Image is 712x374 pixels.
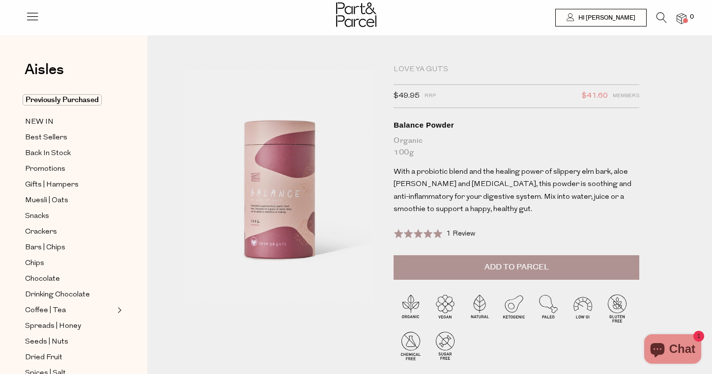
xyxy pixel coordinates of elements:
[25,352,62,364] span: Dried Fruit
[25,163,65,175] span: Promotions
[25,116,114,128] a: NEW IN
[25,179,79,191] span: Gifts | Hampers
[25,179,114,191] a: Gifts | Hampers
[25,148,71,160] span: Back In Stock
[582,90,608,103] span: $41.60
[177,65,379,303] img: Balance Powder
[25,132,114,144] a: Best Sellers
[446,230,475,238] span: 1 Review
[25,226,57,238] span: Crackers
[641,334,704,366] inbox-online-store-chat: Shopify online store chat
[555,9,647,27] a: Hi [PERSON_NAME]
[25,241,114,254] a: Bars | Chips
[394,291,428,325] img: P_P-ICONS-Live_Bec_V11_Organic.svg
[531,291,566,325] img: P_P-ICONS-Live_Bec_V11_Paleo.svg
[394,90,420,103] span: $49.95
[336,2,376,27] img: Part&Parcel
[25,321,81,332] span: Spreads | Honey
[25,163,114,175] a: Promotions
[677,13,686,24] a: 0
[25,62,64,87] a: Aisles
[600,291,634,325] img: P_P-ICONS-Live_Bec_V11_Gluten_Free.svg
[25,336,114,348] a: Seeds | Nuts
[25,273,60,285] span: Chocolate
[115,304,122,316] button: Expand/Collapse Coffee | Tea
[394,168,631,214] span: With a probiotic blend and the healing power of slippery elm bark, aloe [PERSON_NAME] and [MEDICA...
[25,351,114,364] a: Dried Fruit
[25,147,114,160] a: Back In Stock
[462,291,497,325] img: P_P-ICONS-Live_Bec_V11_Natural.svg
[25,320,114,332] a: Spreads | Honey
[25,132,67,144] span: Best Sellers
[25,211,49,222] span: Snacks
[25,116,54,128] span: NEW IN
[484,262,549,273] span: Add to Parcel
[497,291,531,325] img: P_P-ICONS-Live_Bec_V11_Ketogenic.svg
[25,305,66,317] span: Coffee | Tea
[566,291,600,325] img: P_P-ICONS-Live_Bec_V11_Low_Gi.svg
[576,14,635,22] span: Hi [PERSON_NAME]
[394,135,639,159] div: Organic 100g
[394,255,639,280] button: Add to Parcel
[25,242,65,254] span: Bars | Chips
[25,289,114,301] a: Drinking Chocolate
[394,65,639,75] div: Love Ya Guts
[613,90,639,103] span: Members
[23,94,102,106] span: Previously Purchased
[687,13,696,22] span: 0
[25,336,68,348] span: Seeds | Nuts
[25,273,114,285] a: Chocolate
[25,257,114,269] a: Chips
[25,289,90,301] span: Drinking Chocolate
[25,194,114,207] a: Muesli | Oats
[428,291,462,325] img: P_P-ICONS-Live_Bec_V11_Vegan.svg
[394,120,639,130] div: Balance Powder
[25,226,114,238] a: Crackers
[425,90,436,103] span: RRP
[25,258,44,269] span: Chips
[25,94,114,106] a: Previously Purchased
[25,210,114,222] a: Snacks
[428,328,462,363] img: P_P-ICONS-Live_Bec_V11_Sugar_Free.svg
[25,304,114,317] a: Coffee | Tea
[25,195,68,207] span: Muesli | Oats
[25,59,64,80] span: Aisles
[394,328,428,363] img: P_P-ICONS-Live_Bec_V11_Chemical_Free.svg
